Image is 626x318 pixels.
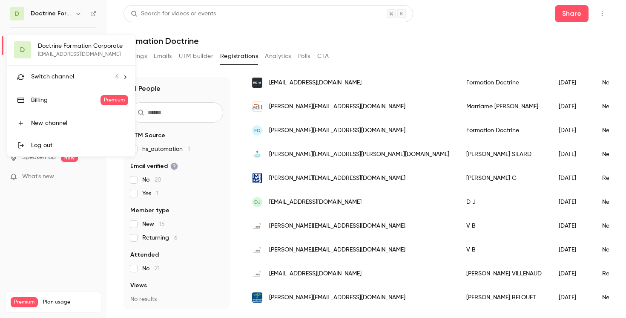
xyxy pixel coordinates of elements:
div: New channel [31,119,128,127]
span: Premium [101,95,128,105]
div: Log out [31,141,128,150]
span: 6 [115,72,119,81]
div: Billing [31,96,101,104]
span: Switch channel [31,72,74,81]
